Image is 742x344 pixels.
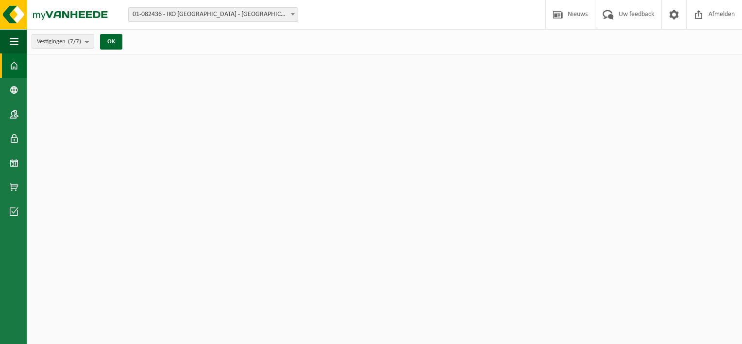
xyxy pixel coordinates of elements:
span: Vestigingen [37,34,81,49]
span: 01-082436 - IKO NV - ANTWERPEN [128,7,298,22]
button: OK [100,34,122,50]
span: 01-082436 - IKO NV - ANTWERPEN [129,8,298,21]
button: Vestigingen(7/7) [32,34,94,49]
count: (7/7) [68,38,81,45]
